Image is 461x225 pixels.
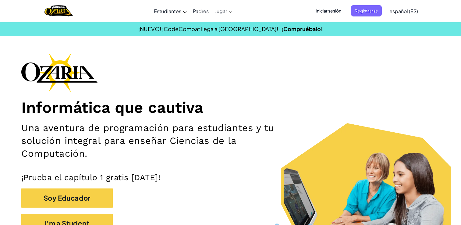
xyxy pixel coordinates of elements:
a: Ozaria by CodeCombat logo [44,5,73,17]
button: Iniciar sesión [312,5,345,16]
a: español (ES) [386,3,421,19]
span: Estudiantes [154,8,181,14]
button: Registrarse [351,5,382,16]
img: Home [44,5,73,17]
a: ¡Compruébalo! [281,25,323,32]
a: Estudiantes [151,3,190,19]
span: Jugar [215,8,227,14]
span: español (ES) [389,8,418,14]
button: Soy Educador [21,188,113,208]
span: ¡NUEVO! ¡CodeCombat llega a [GEOGRAPHIC_DATA]! [138,25,278,32]
h1: Informática que cautiva [21,98,440,117]
a: Padres [190,3,212,19]
img: Ozaria branding logo [21,53,98,92]
h2: Una aventura de programación para estudiantes y tu solución integral para enseñar Ciencias de la ... [21,122,302,160]
p: ¡Prueba el capítulo 1 gratis [DATE]! [21,172,440,182]
a: Jugar [212,3,236,19]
